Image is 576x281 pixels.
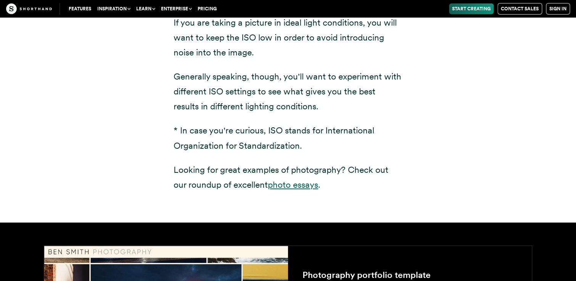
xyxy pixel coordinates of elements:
a: Start Creating [449,3,494,14]
img: The Craft [6,3,52,14]
p: Generally speaking, though, you'll want to experiment with different ISO settings to see what giv... [174,69,402,114]
p: Looking for great examples of photography? Check out our roundup of excellent . [174,162,402,192]
a: Pricing [195,3,220,14]
a: Contact Sales [497,3,542,15]
button: Learn [133,3,158,14]
a: Sign in [546,3,570,15]
a: Features [66,3,94,14]
p: If you are taking a picture in ideal light conditions, you will want to keep the ISO low in order... [174,15,402,60]
button: Enterprise [158,3,195,14]
p: * In case you're curious, ISO stands for International Organization for Standardization. [174,123,402,153]
a: photo essays [268,179,318,190]
button: Inspiration [94,3,133,14]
